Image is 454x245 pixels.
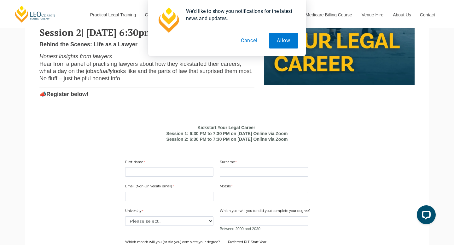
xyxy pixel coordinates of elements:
[197,125,255,130] b: Kickstart Your Legal Career
[125,184,175,190] label: Email (Non-University email)
[412,203,438,229] iframe: LiveChat chat widget
[125,160,146,166] label: First Name
[93,68,113,74] span: actually
[220,227,260,231] span: Between 2000 and 2030
[125,192,213,201] input: Email (Non-University email)
[220,208,312,215] label: Which year will you (or did you) complete your degree?
[125,208,145,215] label: University
[220,216,308,226] input: Which year will you (or did you) complete your degree?
[156,8,181,33] img: notification icon
[166,137,288,142] b: Session 2: 6:30 PM to 7:30 PM on [DATE] Online via Zoom
[269,33,298,48] button: Allow
[46,91,89,97] strong: Register below!
[220,192,308,201] input: Mobile
[125,216,213,226] select: University
[39,53,112,60] i: Honest insights from lawyers
[39,68,253,82] span: looks like and the parts of law that surprised them most. No fluff – just helpful honest info.
[220,160,238,166] label: Surname
[125,167,213,177] input: First Name
[166,131,288,136] b: Session 1: 6:30 PM to 7:30 PM on [DATE] Online via Zoom
[220,167,308,177] input: Surname
[39,91,254,98] p: 📣
[233,33,265,48] button: Cancel
[181,8,298,22] div: We'd like to show you notifications for the latest news and updates.
[39,61,241,74] span: Hear from a panel of practising lawyers about how they kickstarted their careers, what a day on t...
[220,184,234,190] label: Mobile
